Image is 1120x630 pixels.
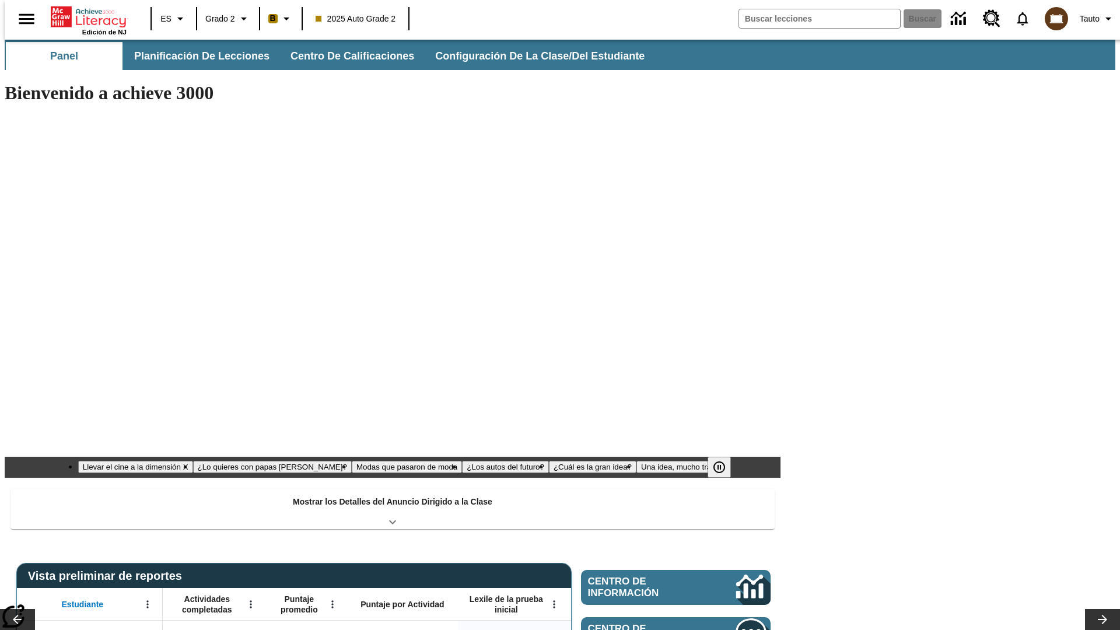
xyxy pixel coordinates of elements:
[588,576,697,599] span: Centro de información
[6,42,123,70] button: Panel
[28,569,188,583] span: Vista preliminar de reportes
[201,8,256,29] button: Grado: Grado 2, Elige un grado
[464,594,549,615] span: Lexile de la prueba inicial
[739,9,900,28] input: Buscar campo
[51,4,127,36] div: Portada
[1007,3,1038,34] a: Notificaciones
[78,461,193,473] button: Diapositiva 1 Llevar el cine a la dimensión X
[360,599,444,610] span: Puntaje por Actividad
[352,461,462,473] button: Diapositiva 3 Modas que pasaron de moda
[5,42,655,70] div: Subbarra de navegación
[944,3,976,35] a: Centro de información
[1075,8,1120,29] button: Perfil/Configuración
[51,5,127,29] a: Portada
[545,596,563,613] button: Abrir menú
[293,496,492,508] p: Mostrar los Detalles del Anuncio Dirigido a la Clase
[708,457,743,478] div: Pausar
[324,596,341,613] button: Abrir menú
[462,461,549,473] button: Diapositiva 4 ¿Los autos del futuro?
[581,570,771,605] a: Centro de información
[242,596,260,613] button: Abrir menú
[281,42,423,70] button: Centro de calificaciones
[264,8,298,29] button: Boost El color de la clase es anaranjado claro. Cambiar el color de la clase.
[62,599,104,610] span: Estudiante
[155,8,192,29] button: Lenguaje: ES, Selecciona un idioma
[160,13,171,25] span: ES
[270,11,276,26] span: B
[193,461,352,473] button: Diapositiva 2 ¿Lo quieres con papas fritas?
[976,3,1007,34] a: Centro de recursos, Se abrirá en una pestaña nueva.
[1045,7,1068,30] img: avatar image
[1080,13,1100,25] span: Tauto
[205,13,235,25] span: Grado 2
[82,29,127,36] span: Edición de NJ
[636,461,730,473] button: Diapositiva 6 Una idea, mucho trabajo
[1038,3,1075,34] button: Escoja un nuevo avatar
[708,457,731,478] button: Pausar
[271,594,327,615] span: Puntaje promedio
[316,13,396,25] span: 2025 Auto Grade 2
[169,594,246,615] span: Actividades completadas
[1085,609,1120,630] button: Carrusel de lecciones, seguir
[5,40,1115,70] div: Subbarra de navegación
[10,489,775,529] div: Mostrar los Detalles del Anuncio Dirigido a la Clase
[426,42,654,70] button: Configuración de la clase/del estudiante
[139,596,156,613] button: Abrir menú
[125,42,279,70] button: Planificación de lecciones
[9,2,44,36] button: Abrir el menú lateral
[549,461,636,473] button: Diapositiva 5 ¿Cuál es la gran idea?
[5,82,780,104] h1: Bienvenido a achieve 3000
